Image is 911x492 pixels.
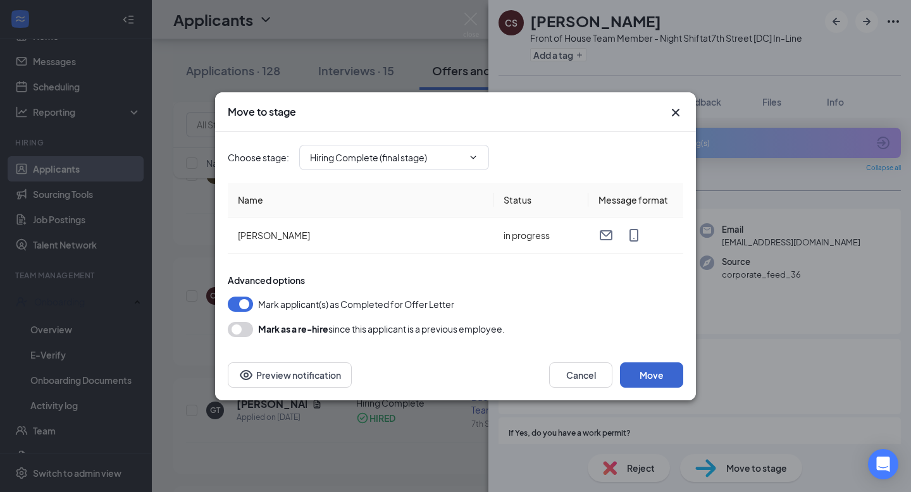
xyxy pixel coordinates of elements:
svg: ChevronDown [468,152,478,163]
div: since this applicant is a previous employee. [258,322,505,336]
button: Close [668,105,683,120]
svg: Email [598,228,614,243]
div: Open Intercom Messenger [868,449,898,479]
span: [PERSON_NAME] [238,230,310,241]
button: Move [620,362,683,388]
td: in progress [493,218,588,254]
b: Mark as a re-hire [258,323,328,335]
button: Cancel [549,362,612,388]
div: Advanced options [228,274,683,286]
svg: MobileSms [626,228,641,243]
th: Status [493,183,588,218]
svg: Eye [239,367,254,383]
th: Message format [588,183,683,218]
th: Name [228,183,493,218]
span: Choose stage : [228,151,289,164]
span: Mark applicant(s) as Completed for Offer Letter [258,297,454,312]
svg: Cross [668,105,683,120]
button: Preview notificationEye [228,362,352,388]
h3: Move to stage [228,105,296,119]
